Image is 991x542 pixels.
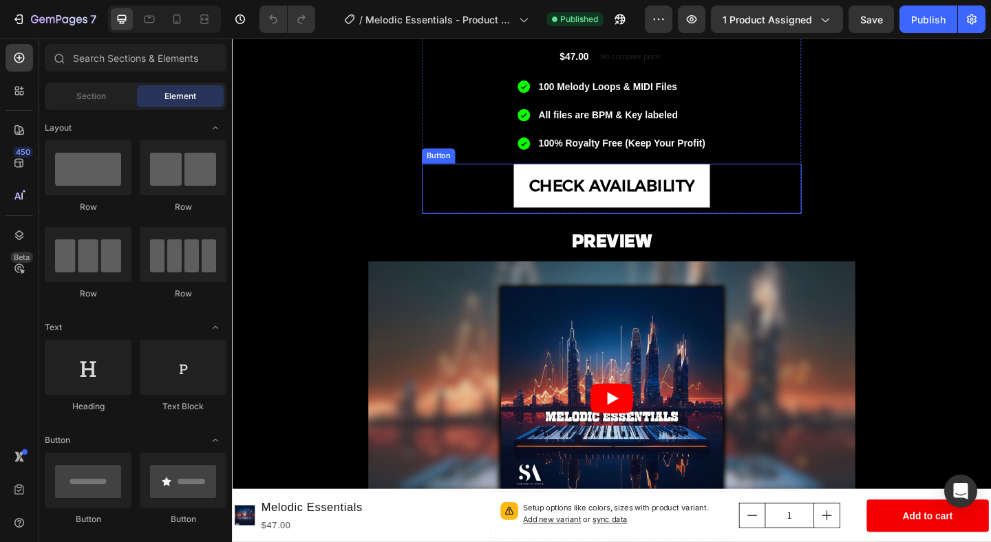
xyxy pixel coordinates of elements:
[552,506,579,532] button: decrement
[204,316,226,338] span: Toggle open
[333,74,515,92] p: All files are BPM & Key labeled
[45,321,62,334] span: Text
[45,201,131,213] div: Row
[317,504,535,530] p: Setup options like colors, sizes with product variant.
[860,14,883,25] span: Save
[333,105,515,123] p: 100% Royalty Free (Keep Your Profit)
[401,15,466,23] p: No compare price
[723,12,812,27] span: 1 product assigned
[140,513,226,525] div: Button
[140,288,226,300] div: Row
[45,434,70,446] span: Button
[10,252,33,263] div: Beta
[148,204,678,234] h2: PREVIEW
[390,375,436,408] button: Play
[259,6,315,33] div: Undo/Redo
[45,400,131,413] div: Heading
[140,201,226,213] div: Row
[140,400,226,413] div: Text Block
[365,12,513,27] span: Melodic Essentials - Product Page
[306,136,520,184] a: CHECK AVAILABILITY
[711,6,843,33] button: 1 product assigned
[323,144,503,175] p: CHECK AVAILABILITY
[899,6,957,33] button: Publish
[579,506,633,532] input: quantity
[849,6,894,33] button: Save
[333,43,515,61] p: 100 Melody Loops & MIDI Files
[45,513,131,525] div: Button
[45,122,72,134] span: Layout
[355,8,390,30] div: $47.00
[560,13,598,25] span: Published
[76,90,106,102] span: Section
[45,44,226,72] input: Search Sections & Elements
[30,521,143,538] div: $47.00
[944,475,977,508] div: Open Intercom Messenger
[911,12,946,27] div: Publish
[690,501,823,536] button: Add to cart
[30,499,143,521] h1: Melodic Essentials
[90,11,96,28] p: 7
[317,518,380,528] span: Add new variant
[204,117,226,139] span: Toggle open
[13,147,33,158] div: 450
[164,90,196,102] span: Element
[359,12,363,27] span: /
[45,288,131,300] div: Row
[380,518,430,528] span: or
[392,518,430,528] span: sync data
[204,429,226,451] span: Toggle open
[232,39,991,542] iframe: Design area
[209,122,240,134] div: Button
[6,6,103,33] button: 7
[633,506,661,532] button: increment
[729,510,784,528] div: Add to cart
